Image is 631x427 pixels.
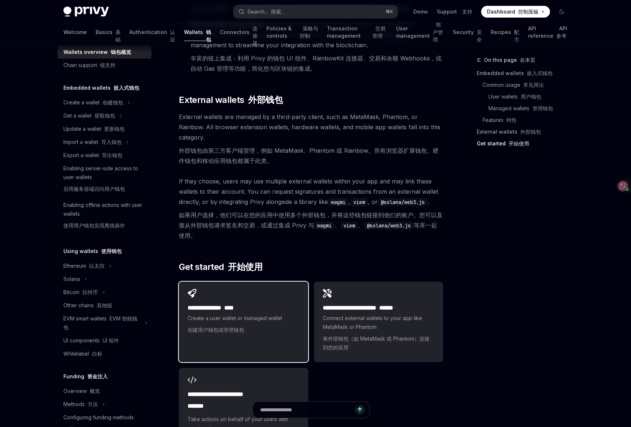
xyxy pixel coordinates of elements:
font: 外部钱包由第三方客户端管理，例如 MetaMask、Phantom 或 Rainbow。所有浏览器扩展钱包、硬件钱包和移动应用钱包都属于此类。 [179,147,439,164]
font: 使用用户钱包实现离线操作 [63,222,125,229]
font: 支持 [462,8,472,15]
div: Enabling server-side access to user wallets [63,164,147,196]
code: wagmi [328,198,348,206]
a: Features 特性 [483,114,573,126]
font: 链支持 [100,62,115,68]
div: Update a wallet [63,125,125,133]
a: Whitelabel 白标 [58,347,151,360]
div: Import a wallet [63,138,122,146]
div: EVM smart wallets [63,314,140,332]
font: 交易管理 [372,25,385,39]
font: 特性 [506,117,517,123]
font: 用户钱包 [521,93,541,100]
font: 控制面板 [518,8,539,15]
span: On this page [484,56,535,64]
a: Security 安全 [453,23,482,41]
code: wagmi [314,222,335,230]
font: 创建钱包 [103,99,123,105]
font: 其他链 [97,302,112,308]
a: User wallets 用户钱包 [488,91,573,103]
font: 如果用户选择，他们可以在您的应用中使用多个外部钱包，并将这些钱包链接到他们的账户。您可以直接从外部钱包请求签名和交易，或通过集成 Privy 与 、 、 等库一起使用。 [179,211,443,239]
a: Authentication 认证 [129,23,175,41]
div: Solana [63,275,80,283]
font: 丰富的链上集成：利用 Privy 的钱包 UI 组件、RainbowKit 连接器、交易和余额 Webhooks，或自动 Gas 管理等功能，简化您与区块链的集成。 [191,55,442,72]
div: Whitelabel [63,349,102,358]
div: Chain support [63,61,115,70]
a: Transaction management 交易管理 [327,23,387,41]
a: UI components UI 组件 [58,334,151,347]
a: User management 用户管理 [396,23,444,41]
code: @solana/web3.js [378,198,428,206]
div: Methods [63,400,98,409]
a: Recipes 配方 [491,23,519,41]
font: 更新钱包 [104,126,125,132]
a: Enabling offline actions with user wallets使用用户钱包实现离线操作 [58,198,151,235]
a: Connectors 连接器 [220,23,258,41]
img: dark logo [63,7,109,17]
a: API reference API 参考 [528,23,568,41]
a: Policies & controls 策略与控制 [266,23,318,41]
font: 嵌入式钱包 [527,70,553,76]
code: viem [350,198,368,206]
code: viem [340,222,358,230]
div: Enabling offline actions with user wallets [63,201,147,233]
font: 以太坊 [89,263,104,269]
div: Other chains [63,301,112,310]
font: 钱包 [206,29,211,42]
a: Embedded wallets 嵌入式钱包 [477,67,573,79]
a: Overview 概览 [58,385,151,398]
font: 启用服务器端访问用户钱包 [63,186,125,192]
h5: Embedded wallets [63,83,139,92]
font: 认证 [170,29,175,42]
font: 外部钱包 [520,129,541,135]
a: Demo [413,8,428,15]
font: 比特币 [82,289,98,295]
font: 外部钱包 [248,94,283,105]
div: Create a wallet [63,98,123,107]
font: 嵌入式钱包 [114,85,139,91]
font: 导入钱包 [101,139,122,145]
a: Welcome [63,23,87,41]
h5: Funding [63,372,108,381]
a: Dashboard 控制面板 [481,6,550,18]
font: 资金注入 [87,373,108,379]
font: 用户管理 [433,22,443,42]
a: Basics 基础 [96,23,121,41]
font: 在本页 [520,57,535,63]
font: 配方 [514,29,519,42]
div: Export a wallet [63,151,122,160]
span: Create a user wallet or managed wallet [188,314,299,337]
span: Connect external wallets to your app like MetaMask or Phantom [323,314,434,355]
font: UI 组件 [103,337,119,344]
span: External wallets are managed by a third-party client, such as MetaMask, Phantom, or Rainbow. All ... [179,112,443,169]
font: API 参考 [556,25,567,39]
font: 管理钱包 [532,105,553,111]
div: Search... [247,7,284,16]
font: 连接器 [252,25,258,46]
font: 基础 [115,29,121,42]
font: 概览 [90,388,100,394]
div: Overview [63,387,100,396]
font: 搜索... [271,8,284,15]
span: Get started [179,261,262,273]
font: 导出钱包 [102,152,122,158]
div: Bitcoin [63,288,98,297]
span: ⌘ K [385,9,393,15]
a: Managed wallets 管理钱包 [488,103,573,114]
a: Update a wallet 更新钱包 [58,122,151,135]
a: Export a wallet 导出钱包 [58,149,151,162]
button: Toggle dark mode [556,6,568,18]
div: UI components [63,336,119,345]
div: Ethereum [63,261,104,270]
a: Get started 开始使用 [477,138,573,149]
span: External wallets [179,94,283,106]
div: Get a wallet [63,111,115,120]
font: 开始使用 [228,261,262,272]
font: 安全 [477,29,482,42]
font: 将外部钱包（如 MetaMask 或 Phantom）连接到您的应用 [323,335,429,350]
h5: Using wallets [63,247,122,256]
a: Enabling server-side access to user wallets启用服务器端访问用户钱包 [58,162,151,198]
span: If they choose, users may use multiple external wallets within your app and may link these wallet... [179,176,443,244]
font: 开始使用 [509,140,529,146]
font: 常见用法 [523,82,544,88]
